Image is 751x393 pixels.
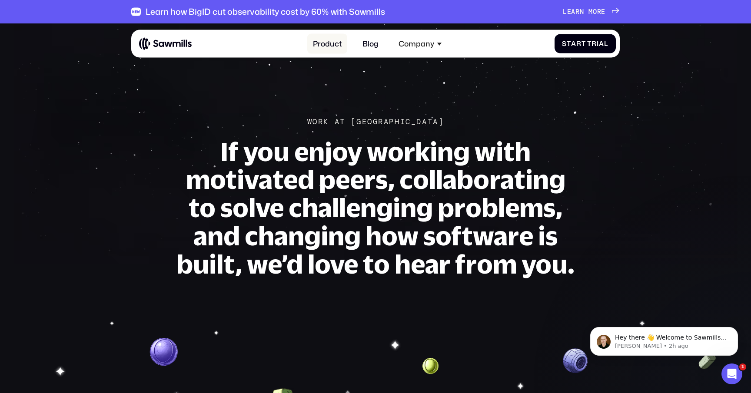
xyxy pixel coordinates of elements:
[601,8,605,16] span: e
[575,8,580,16] span: r
[593,8,597,16] span: o
[591,40,597,48] span: r
[576,40,582,48] span: r
[588,8,593,16] span: m
[567,8,572,16] span: e
[399,39,434,48] div: Company
[721,363,742,384] iframe: Intercom live chat
[571,40,576,48] span: a
[587,40,591,48] span: T
[577,309,751,370] iframe: Intercom notifications message
[307,117,444,126] div: Work At [GEOGRAPHIC_DATA]
[597,8,601,16] span: r
[563,8,620,16] a: Learnmore
[307,33,347,54] a: Product
[571,8,575,16] span: a
[357,33,384,54] a: Blog
[739,363,746,370] span: 1
[580,8,584,16] span: n
[567,40,571,48] span: t
[597,40,599,48] span: i
[582,40,586,48] span: t
[146,7,385,17] div: Learn how BigID cut observability cost by 60% with Sawmills
[555,34,616,53] a: StartTrial
[393,33,447,54] div: Company
[562,40,567,48] span: S
[563,8,567,16] span: L
[176,138,575,278] h1: If you enjoy working with motivated peers, collaborating to solve challenging problems, and chang...
[604,40,608,48] span: l
[599,40,604,48] span: a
